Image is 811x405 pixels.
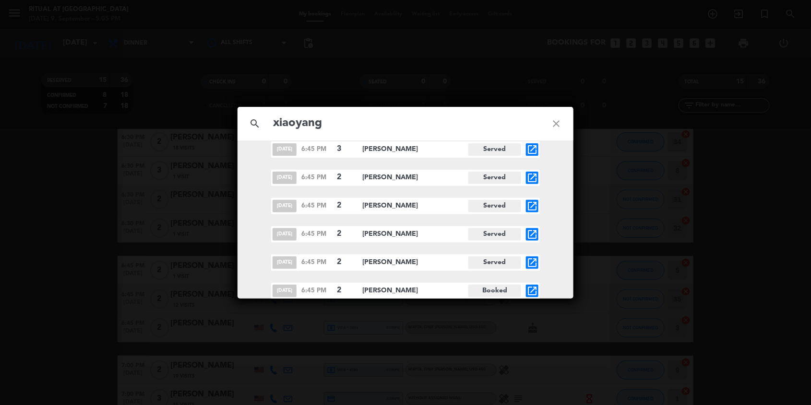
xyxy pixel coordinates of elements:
span: 6:45 PM [301,144,332,154]
span: 6:45 PM [301,257,332,267]
i: open_in_new [526,172,538,184]
span: 6:45 PM [301,229,332,239]
span: 6:45 PM [301,173,332,183]
span: 2 [337,256,354,268]
span: Booked [468,285,521,297]
span: 2 [337,284,354,297]
span: [PERSON_NAME] [362,172,468,183]
i: search [238,106,272,141]
span: [DATE] [273,143,297,156]
i: open_in_new [526,200,538,212]
span: [PERSON_NAME] [362,229,468,240]
span: 6:45 PM [301,201,332,211]
span: Served [468,172,521,184]
span: [DATE] [273,285,297,297]
span: Served [468,200,521,212]
span: Served [468,143,521,156]
span: 2 [337,171,354,184]
i: open_in_new [526,285,538,297]
span: 2 [337,199,354,212]
span: 6:45 PM [301,286,332,296]
input: Search bookings [272,114,539,133]
i: close [539,106,573,141]
span: 2 [337,228,354,240]
span: [PERSON_NAME] [362,257,468,268]
i: open_in_new [526,144,538,155]
span: [DATE] [273,256,297,269]
span: [DATE] [273,172,297,184]
span: [DATE] [273,200,297,212]
i: open_in_new [526,257,538,268]
span: 3 [337,143,354,155]
span: [PERSON_NAME] [362,285,468,296]
span: [PERSON_NAME] [362,200,468,211]
span: Served [468,256,521,269]
span: [PERSON_NAME] [362,144,468,155]
span: Served [468,228,521,241]
span: [DATE] [273,228,297,241]
i: open_in_new [526,229,538,240]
